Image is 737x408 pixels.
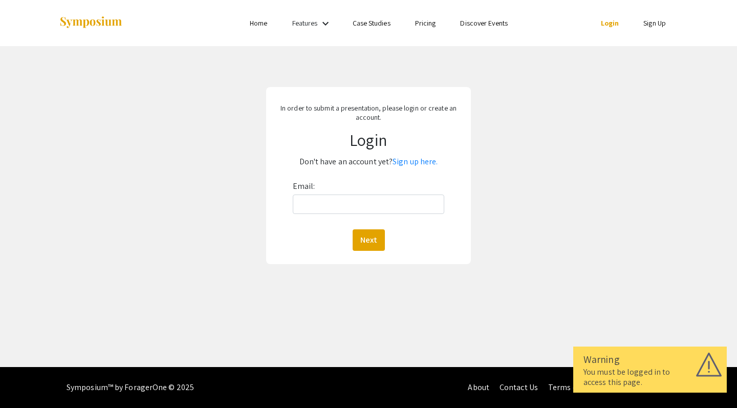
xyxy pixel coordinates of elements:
a: Features [292,18,318,28]
div: You must be logged in to access this page. [583,367,717,388]
p: In order to submit a presentation, please login or create an account. [273,103,463,122]
label: Email: [293,178,315,195]
img: Symposium by ForagerOne [59,16,123,30]
div: Symposium™ by ForagerOne © 2025 [67,367,194,408]
a: About [468,382,489,393]
a: Pricing [415,18,436,28]
h1: Login [273,130,463,149]
a: Terms of Service [548,382,606,393]
a: Sign up here. [393,156,438,167]
a: Home [250,18,267,28]
a: Login [601,18,619,28]
mat-icon: Expand Features list [319,17,332,30]
a: Sign Up [643,18,666,28]
a: Case Studies [353,18,391,28]
p: Don't have an account yet? [273,154,463,170]
div: Warning [583,352,717,367]
a: Contact Us [500,382,538,393]
button: Next [353,229,385,251]
a: Discover Events [460,18,508,28]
